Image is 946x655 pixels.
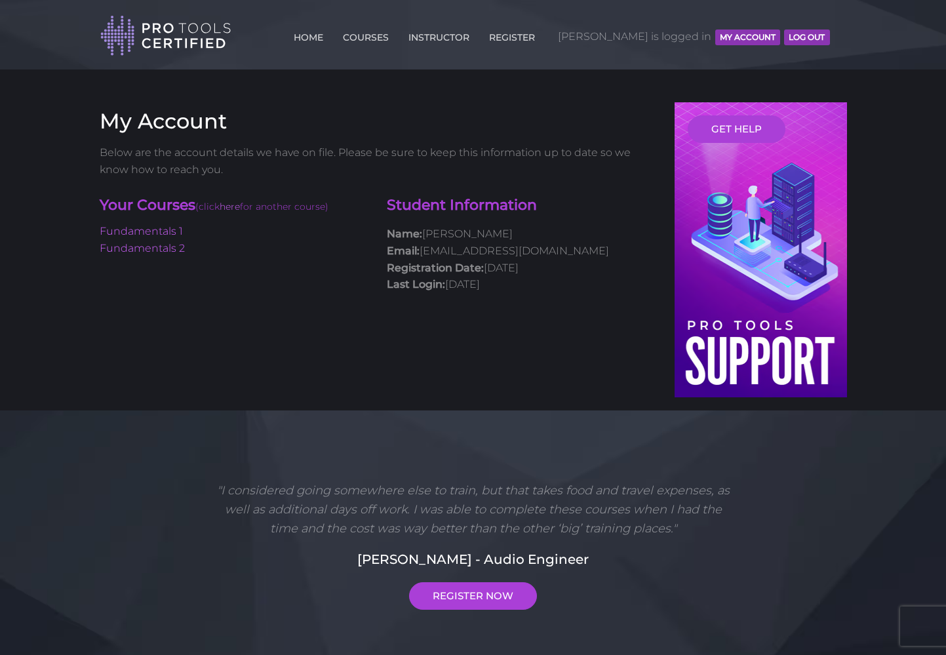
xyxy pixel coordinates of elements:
a: COURSES [340,24,392,45]
a: GET HELP [688,115,785,143]
a: HOME [290,24,326,45]
strong: Name: [387,228,422,240]
a: Fundamentals 1 [100,225,183,237]
h5: [PERSON_NAME] - Audio Engineer [100,549,847,569]
a: REGISTER [486,24,538,45]
a: here [220,201,240,212]
h3: My Account [100,109,656,134]
a: REGISTER NOW [409,582,537,610]
strong: Registration Date: [387,262,484,274]
img: Pro Tools Certified Logo [100,14,231,57]
p: [PERSON_NAME] [EMAIL_ADDRESS][DOMAIN_NAME] [DATE] [DATE] [387,226,655,292]
strong: Email: [387,245,420,257]
a: Fundamentals 2 [100,242,185,254]
strong: Last Login: [387,278,445,290]
span: (click for another course) [195,201,328,212]
h4: Your Courses [100,195,368,217]
p: "I considered going somewhere else to train, but that takes food and travel expenses, as well as ... [212,481,735,538]
p: Below are the account details we have on file. Please be sure to keep this information up to date... [100,144,656,178]
h4: Student Information [387,195,655,216]
button: MY ACCOUNT [715,30,780,45]
a: INSTRUCTOR [405,24,473,45]
span: [PERSON_NAME] is logged in [558,17,830,56]
button: Log Out [784,30,829,45]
